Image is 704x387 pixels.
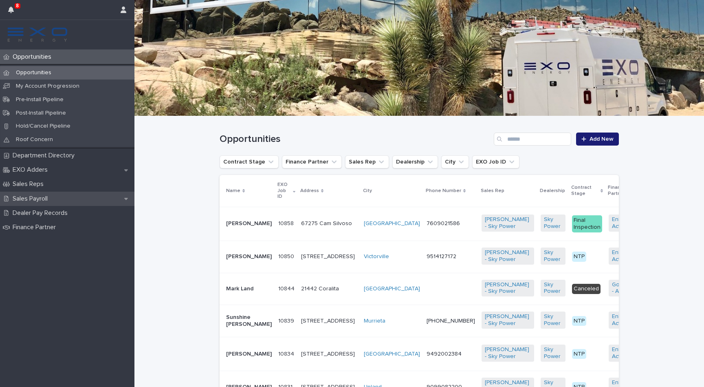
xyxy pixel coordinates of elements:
[363,186,372,195] p: City
[612,281,640,295] a: Goodleap - Active
[427,318,475,324] a: [PHONE_NUMBER]
[300,186,319,195] p: Address
[364,285,420,292] a: [GEOGRAPHIC_DATA]
[220,133,491,145] h1: Opportunities
[9,53,58,61] p: Opportunities
[576,133,619,146] a: Add New
[301,318,357,325] p: [STREET_ADDRESS]
[572,349,586,359] div: NTP
[392,155,438,168] button: Dealership
[9,152,81,159] p: Department Directory
[485,216,531,230] a: [PERSON_NAME] - Sky Power
[226,186,240,195] p: Name
[544,216,562,230] a: Sky Power
[608,183,644,198] p: Finance Partner
[544,313,562,327] a: Sky Power
[571,183,598,198] p: Contract Stage
[282,155,342,168] button: Finance Partner
[9,195,54,203] p: Sales Payroll
[9,223,62,231] p: Finance Partner
[485,313,531,327] a: [PERSON_NAME] - Sky Power
[278,349,296,358] p: 10834
[612,216,640,230] a: EnFin - Active
[540,186,565,195] p: Dealership
[427,221,460,226] a: 7609021586
[301,220,357,227] p: 67275 Cam Silvoso
[427,351,462,357] a: 9492002384
[544,346,562,360] a: Sky Power
[278,284,296,292] p: 10844
[301,351,357,358] p: [STREET_ADDRESS]
[9,69,58,76] p: Opportunities
[16,3,19,9] p: 8
[612,249,640,263] a: EnFin - Active
[278,219,295,227] p: 10858
[426,186,461,195] p: Phone Number
[612,313,640,327] a: EnFin - Active
[494,133,571,146] input: Search
[226,351,272,358] p: [PERSON_NAME]
[481,186,504,195] p: Sales Rep
[590,136,614,142] span: Add New
[9,110,73,117] p: Post-Install Pipeline
[9,209,74,217] p: Dealer Pay Records
[7,27,68,43] img: FKS5r6ZBThi8E5hshIGi
[226,253,272,260] p: [PERSON_NAME]
[277,180,291,201] p: EXO Job ID
[364,318,385,325] a: Murrieta
[364,351,420,358] a: [GEOGRAPHIC_DATA]
[9,136,59,143] p: Roof Concern
[485,249,531,263] a: [PERSON_NAME] - Sky Power
[472,155,519,168] button: EXO Job ID
[9,123,77,130] p: Hold/Cancel Pipeline
[572,316,586,326] div: NTP
[364,253,389,260] a: Victorville
[345,155,389,168] button: Sales Rep
[9,83,86,90] p: My Account Progression
[9,166,54,174] p: EXO Adders
[485,281,531,295] a: [PERSON_NAME] - Sky Power
[8,5,19,20] div: 8
[572,284,601,294] div: Canceled
[226,285,272,292] p: Mark Land
[572,252,586,262] div: NTP
[612,346,640,360] a: EnFin - Active
[226,220,272,227] p: [PERSON_NAME]
[544,281,562,295] a: Sky Power
[364,220,420,227] a: [GEOGRAPHIC_DATA]
[226,314,272,328] p: Sunshine [PERSON_NAME]
[301,253,357,260] p: [STREET_ADDRESS]
[441,155,469,168] button: City
[9,180,50,188] p: Sales Reps
[220,155,279,168] button: Contract Stage
[572,215,602,232] div: Final Inspection
[301,285,357,292] p: 21442 Coralita
[278,252,296,260] p: 10850
[278,316,296,325] p: 10839
[544,249,562,263] a: Sky Power
[485,346,531,360] a: [PERSON_NAME] - Sky Power
[427,254,456,259] a: 9514127172
[9,96,70,103] p: Pre-Install Pipeline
